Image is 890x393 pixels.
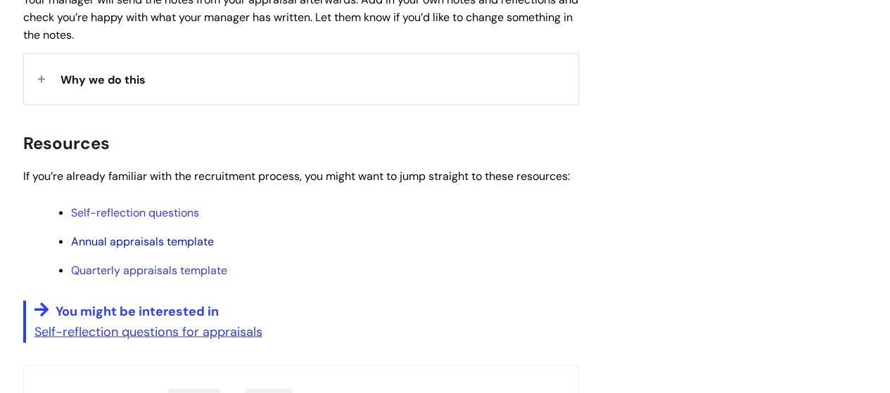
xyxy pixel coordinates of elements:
span: Why we do this [61,72,146,87]
a: Annual appraisals template [71,233,214,248]
span: You might be interested in [56,302,219,319]
span: If you’re already familiar with the recruitment process, you might want to jump straight to these... [23,168,570,183]
a: Self-reflection questions for appraisals [34,323,262,340]
a: Quarterly appraisals template [71,262,227,277]
a: Self-reflection questions [71,205,199,219]
span: Resources [23,132,110,154]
